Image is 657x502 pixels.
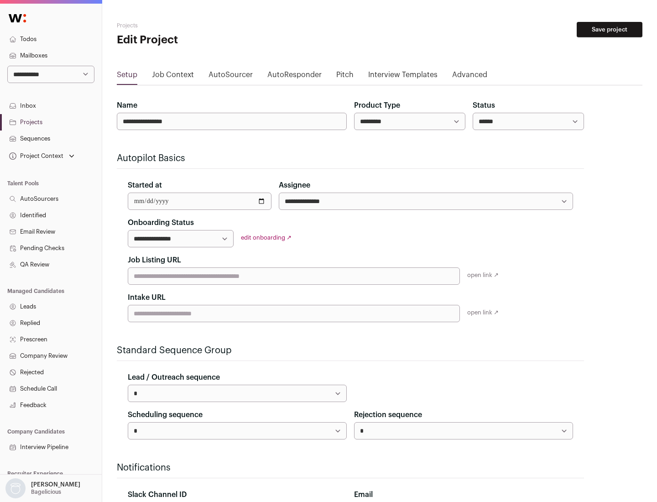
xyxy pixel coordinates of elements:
[354,100,400,111] label: Product Type
[354,489,573,500] div: Email
[7,152,63,160] div: Project Context
[117,33,292,47] h1: Edit Project
[128,217,194,228] label: Onboarding Status
[117,69,137,84] a: Setup
[117,22,292,29] h2: Projects
[128,409,203,420] label: Scheduling sequence
[117,344,584,357] h2: Standard Sequence Group
[128,255,181,266] label: Job Listing URL
[117,152,584,165] h2: Autopilot Basics
[7,150,76,162] button: Open dropdown
[5,478,26,498] img: nopic.png
[128,489,187,500] label: Slack Channel ID
[336,69,354,84] a: Pitch
[128,372,220,383] label: Lead / Outreach sequence
[279,180,310,191] label: Assignee
[4,9,31,27] img: Wellfound
[241,235,292,241] a: edit onboarding ↗
[128,292,166,303] label: Intake URL
[128,180,162,191] label: Started at
[577,22,642,37] button: Save project
[152,69,194,84] a: Job Context
[368,69,438,84] a: Interview Templates
[354,409,422,420] label: Rejection sequence
[117,100,137,111] label: Name
[31,481,80,488] p: [PERSON_NAME]
[473,100,495,111] label: Status
[452,69,487,84] a: Advanced
[31,488,61,496] p: Bagelicious
[267,69,322,84] a: AutoResponder
[4,478,82,498] button: Open dropdown
[117,461,584,474] h2: Notifications
[209,69,253,84] a: AutoSourcer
